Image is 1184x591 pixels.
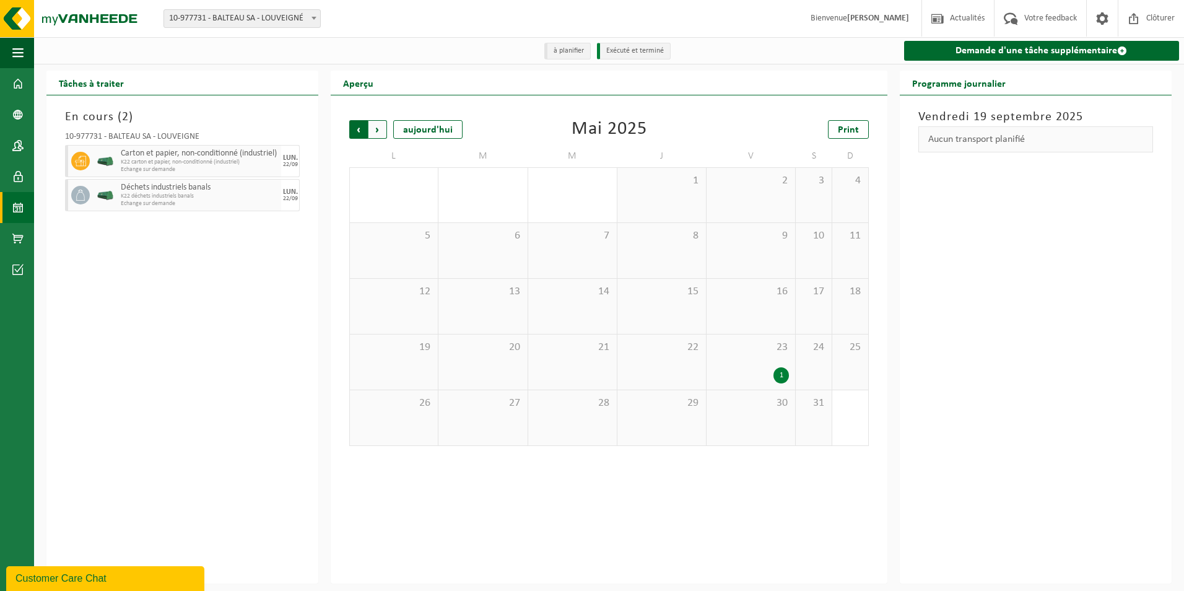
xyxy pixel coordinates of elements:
td: S [796,145,832,167]
span: Carton et papier, non-conditionné (industriel) [121,149,278,159]
span: 25 [838,341,862,354]
span: 23 [713,341,789,354]
span: 5 [356,229,432,243]
span: 1 [624,174,700,188]
div: 10-977731 - BALTEAU SA - LOUVEIGNÉ [65,133,300,145]
span: 31 [802,396,825,410]
img: HK-XK-22-GN-00 [96,191,115,200]
span: 24 [802,341,825,354]
td: D [832,145,869,167]
span: 10-977731 - BALTEAU SA - LOUVEIGNÉ [164,10,320,27]
span: 29 [624,396,700,410]
span: 19 [356,341,432,354]
span: 10-977731 - BALTEAU SA - LOUVEIGNÉ [163,9,321,28]
div: LUN. [283,188,298,196]
strong: [PERSON_NAME] [847,14,909,23]
td: L [349,145,438,167]
span: 21 [534,341,611,354]
iframe: chat widget [6,564,207,591]
span: 9 [713,229,789,243]
h3: Vendredi 19 septembre 2025 [918,108,1153,126]
span: 2 [713,174,789,188]
span: Echange sur demande [121,200,278,208]
img: HK-XK-22-GN-00 [96,157,115,166]
div: LUN. [283,154,298,162]
span: 8 [624,229,700,243]
div: 1 [773,367,789,383]
h3: En cours ( ) [65,108,300,126]
span: K22 carton et papier, non-conditionné (industriel) [121,159,278,166]
span: 10 [802,229,825,243]
span: 17 [802,285,825,299]
span: 13 [445,285,521,299]
div: Mai 2025 [572,120,647,139]
span: 7 [534,229,611,243]
span: 26 [356,396,432,410]
a: Print [828,120,869,139]
span: 2 [122,111,129,123]
span: 22 [624,341,700,354]
span: 20 [445,341,521,354]
span: K22 déchets industriels banals [121,193,278,200]
span: 11 [838,229,862,243]
td: J [617,145,707,167]
span: Déchets industriels banals [121,183,278,193]
h2: Tâches à traiter [46,71,136,95]
li: à planifier [544,43,591,59]
span: Print [838,125,859,135]
div: 22/09 [283,162,298,168]
span: 30 [713,396,789,410]
span: 6 [445,229,521,243]
span: Suivant [368,120,387,139]
h2: Programme journalier [900,71,1018,95]
div: Aucun transport planifié [918,126,1153,152]
a: Demande d'une tâche supplémentaire [904,41,1179,61]
span: 12 [356,285,432,299]
li: Exécuté et terminé [597,43,671,59]
span: 3 [802,174,825,188]
span: 16 [713,285,789,299]
span: 27 [445,396,521,410]
span: 15 [624,285,700,299]
h2: Aperçu [331,71,386,95]
td: M [438,145,528,167]
div: 22/09 [283,196,298,202]
td: V [707,145,796,167]
span: Précédent [349,120,368,139]
div: aujourd'hui [393,120,463,139]
span: 28 [534,396,611,410]
span: 14 [534,285,611,299]
span: 4 [838,174,862,188]
td: M [528,145,617,167]
span: 18 [838,285,862,299]
span: Echange sur demande [121,166,278,173]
